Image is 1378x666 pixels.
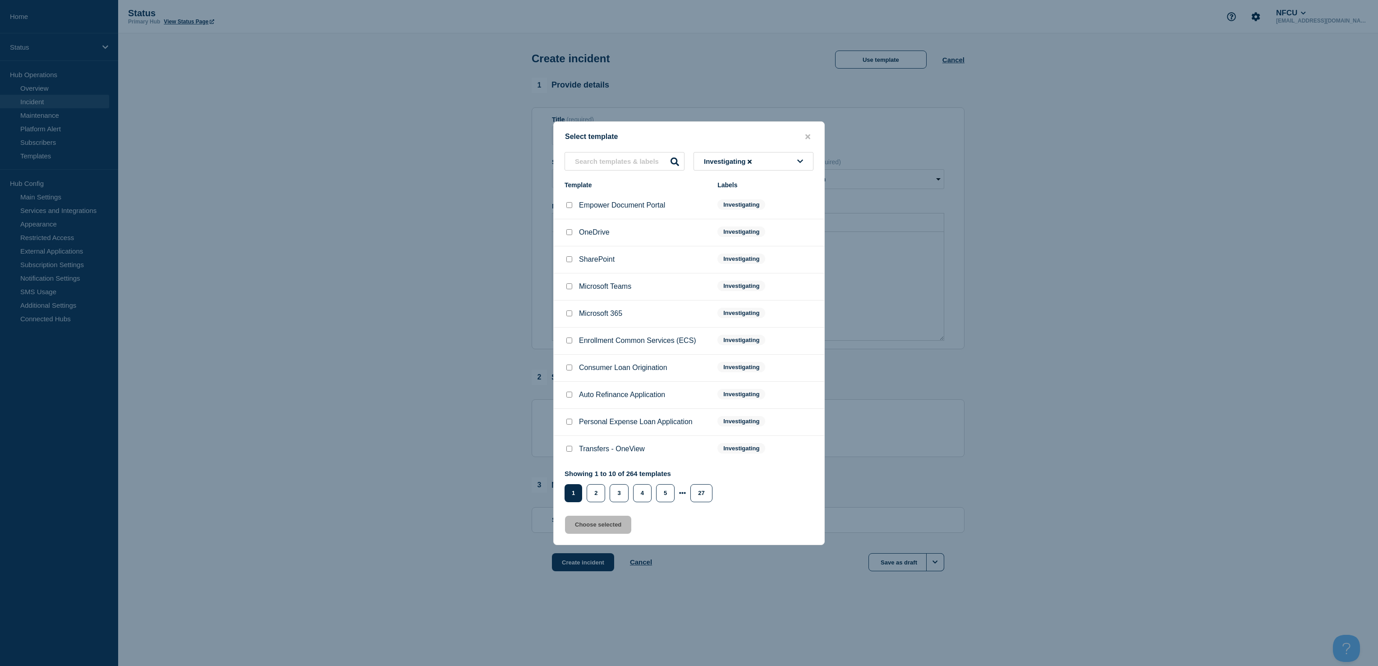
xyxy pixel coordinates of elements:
[694,152,813,171] button: Investigating
[554,133,824,141] div: Select template
[579,310,622,318] p: Microsoft 365
[565,484,582,502] button: 1
[566,392,572,398] input: Auto Refinance Application checkbox
[656,484,675,502] button: 5
[717,335,765,345] span: Investigating
[579,255,615,264] p: SharePoint
[565,516,631,534] button: Choose selected
[565,181,708,189] div: Template
[717,181,813,189] div: Labels
[717,281,765,291] span: Investigating
[566,256,572,262] input: SharePoint checkbox
[579,201,665,209] p: Empower Document Portal
[690,484,712,502] button: 27
[704,157,753,165] span: Investigating
[717,199,765,210] span: Investigating
[566,446,572,452] input: Transfers - OneView checkbox
[566,229,572,235] input: OneDrive checkbox
[566,338,572,343] input: Enrollment Common Services (ECS) checkbox
[579,228,610,236] p: OneDrive
[717,308,765,318] span: Investigating
[566,365,572,370] input: Consumer Loan Origination checkbox
[566,202,572,208] input: Empower Document Portal checkbox
[579,364,667,372] p: Consumer Loan Origination
[565,152,684,171] input: Search templates & labels
[566,310,572,316] input: Microsoft 365 checkbox
[717,389,765,399] span: Investigating
[566,283,572,289] input: Microsoft Teams checkbox
[565,470,717,477] p: Showing 1 to 10 of 264 templates
[803,133,813,141] button: close button
[566,419,572,425] input: Personal Expense Loan Application checkbox
[717,443,765,453] span: Investigating
[579,337,696,345] p: Enrollment Common Services (ECS)
[717,227,765,237] span: Investigating
[579,391,665,399] p: Auto Refinance Application
[633,484,652,502] button: 4
[717,254,765,264] span: Investigating
[610,484,628,502] button: 3
[579,445,645,453] p: Transfers - OneView
[717,416,765,426] span: Investigating
[579,418,693,426] p: Personal Expense Loan Application
[579,282,631,291] p: Microsoft Teams
[587,484,605,502] button: 2
[717,362,765,372] span: Investigating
